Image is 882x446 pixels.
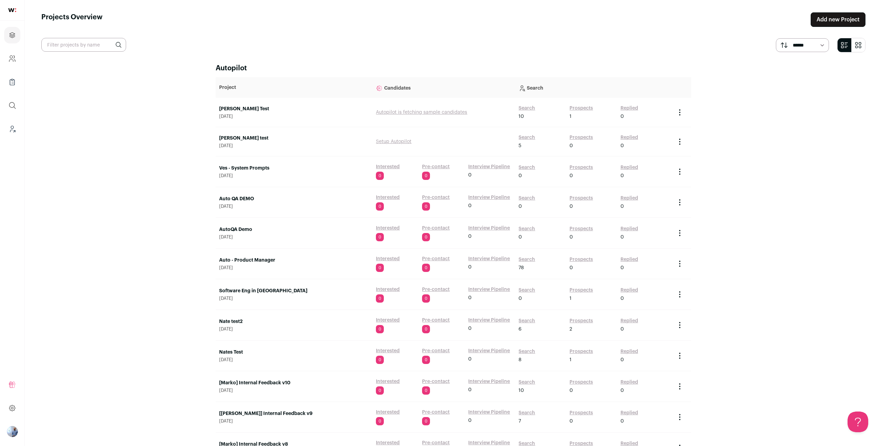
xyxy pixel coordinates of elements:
[676,168,684,176] button: Project Actions
[4,50,20,67] a: Company and ATS Settings
[219,379,369,386] a: [Marko] Internal Feedback v10
[376,386,384,395] span: 0
[468,347,510,354] a: Interview Pipeline
[468,163,510,170] a: Interview Pipeline
[621,256,638,263] a: Replied
[848,412,868,432] iframe: Toggle Customer Support
[676,229,684,237] button: Project Actions
[519,287,535,294] a: Search
[519,418,521,425] span: 7
[519,195,535,202] a: Search
[422,233,430,241] span: 0
[468,294,472,301] span: 0
[468,417,472,424] span: 0
[4,74,20,90] a: Company Lists
[376,356,384,364] span: 0
[376,294,384,303] span: 0
[570,379,593,386] a: Prospects
[376,417,384,425] span: 0
[621,234,624,241] span: 0
[422,286,450,293] a: Pre-contact
[621,418,624,425] span: 0
[570,113,572,120] span: 1
[570,256,593,263] a: Prospects
[519,295,522,302] span: 0
[519,113,524,120] span: 10
[676,321,684,329] button: Project Actions
[468,194,510,201] a: Interview Pipeline
[219,318,369,325] a: Nate test2
[422,378,450,385] a: Pre-contact
[621,356,624,363] span: 0
[422,225,450,232] a: Pre-contact
[519,326,522,333] span: 6
[621,287,638,294] a: Replied
[219,357,369,363] span: [DATE]
[621,164,638,171] a: Replied
[468,233,472,240] span: 0
[570,203,573,210] span: 0
[4,121,20,137] a: Leads (Backoffice)
[621,203,624,210] span: 0
[219,257,369,264] a: Auto - Product Manager
[621,348,638,355] a: Replied
[570,164,593,171] a: Prospects
[422,172,430,180] span: 0
[676,198,684,206] button: Project Actions
[219,287,369,294] a: Software Eng in [GEOGRAPHIC_DATA]
[219,388,369,393] span: [DATE]
[570,225,593,232] a: Prospects
[376,409,400,416] a: Interested
[219,143,369,149] span: [DATE]
[219,204,369,209] span: [DATE]
[376,81,512,94] p: Candidates
[570,348,593,355] a: Prospects
[422,294,430,303] span: 0
[519,142,521,149] span: 5
[219,326,369,332] span: [DATE]
[468,264,472,271] span: 0
[422,255,450,262] a: Pre-contact
[8,8,16,12] img: wellfound-shorthand-0d5821cbd27db2630d0214b213865d53afaa358527fdda9d0ea32b1df1b89c2c.svg
[621,105,638,112] a: Replied
[219,105,369,112] a: [PERSON_NAME] Test
[41,12,103,27] h1: Projects Overview
[519,105,535,112] a: Search
[570,326,572,333] span: 2
[519,409,535,416] a: Search
[219,226,369,233] a: AutoQA Demo
[468,356,472,363] span: 0
[216,63,691,73] h2: Autopilot
[570,195,593,202] a: Prospects
[621,134,638,141] a: Replied
[621,379,638,386] a: Replied
[621,142,624,149] span: 0
[422,356,430,364] span: 0
[570,418,573,425] span: 0
[219,410,369,417] a: [[PERSON_NAME]] Internal Feedback v9
[468,386,472,393] span: 0
[376,225,400,232] a: Interested
[219,165,369,172] a: Ves - System Prompts
[621,195,638,202] a: Replied
[570,409,593,416] a: Prospects
[676,382,684,391] button: Project Actions
[219,234,369,240] span: [DATE]
[519,264,524,271] span: 78
[219,135,369,142] a: [PERSON_NAME] test
[376,110,467,115] a: Autopilot is fetching sample candidates
[621,172,624,179] span: 0
[7,426,18,437] button: Open dropdown
[676,290,684,298] button: Project Actions
[219,114,369,119] span: [DATE]
[621,113,624,120] span: 0
[422,347,450,354] a: Pre-contact
[621,387,624,394] span: 0
[570,134,593,141] a: Prospects
[468,378,510,385] a: Interview Pipeline
[519,225,535,232] a: Search
[422,386,430,395] span: 0
[519,317,535,324] a: Search
[219,173,369,179] span: [DATE]
[621,317,638,324] a: Replied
